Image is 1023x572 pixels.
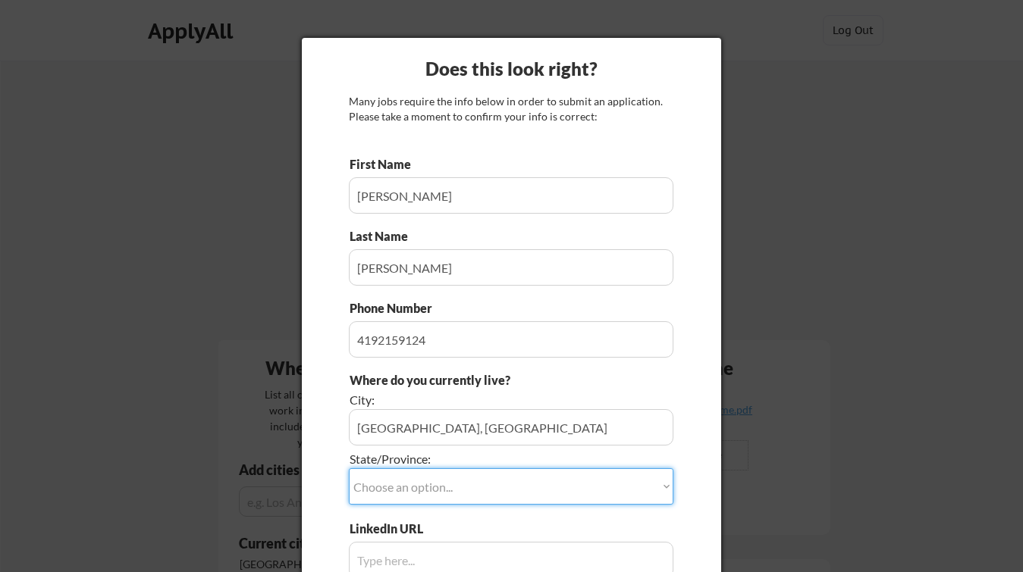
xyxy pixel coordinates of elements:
[350,156,423,173] div: First Name
[349,177,673,214] input: Type here...
[349,321,673,358] input: Type here...
[350,520,463,537] div: LinkedIn URL
[350,372,588,389] div: Where do you currently live?
[349,249,673,286] input: Type here...
[349,94,673,123] div: Many jobs require the info below in order to submit an application. Please take a moment to confi...
[302,56,721,82] div: Does this look right?
[349,409,673,445] input: e.g. Los Angeles
[350,451,588,467] div: State/Province:
[350,300,441,317] div: Phone Number
[350,228,423,245] div: Last Name
[350,392,588,408] div: City:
